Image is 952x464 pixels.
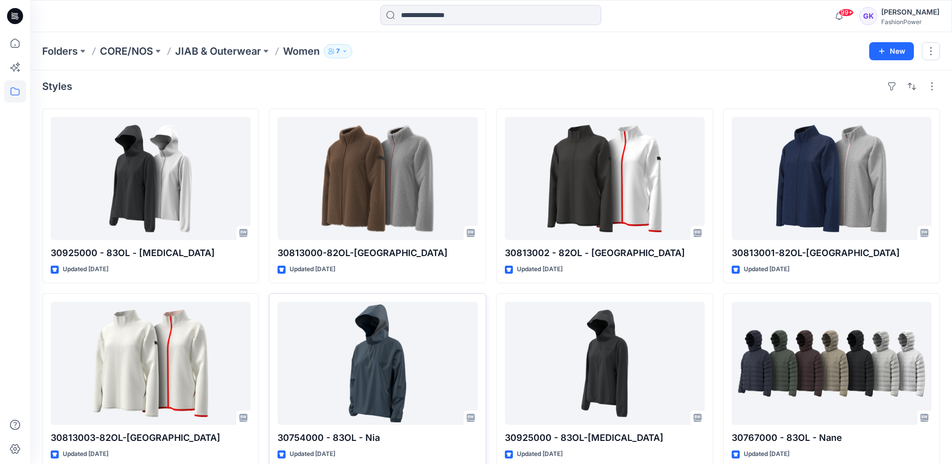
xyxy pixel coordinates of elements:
[278,117,477,240] a: 30813000-82OL-Sofia
[839,9,854,17] span: 99+
[290,449,335,459] p: Updated [DATE]
[744,449,789,459] p: Updated [DATE]
[505,431,705,445] p: 30925000 - 83OL-[MEDICAL_DATA]
[51,431,250,445] p: 30813003-82OL-[GEOGRAPHIC_DATA]
[278,302,477,425] a: 30754000 - 83OL - Nia
[732,117,931,240] a: 30813001-82OL-Sofia
[63,449,108,459] p: Updated [DATE]
[278,431,477,445] p: 30754000 - 83OL - Nia
[869,42,914,60] button: New
[732,431,931,445] p: 30767000 - 83OL - Nane
[744,264,789,275] p: Updated [DATE]
[517,449,563,459] p: Updated [DATE]
[42,80,72,92] h4: Styles
[505,117,705,240] a: 30813002 - 82OL - Sofia
[505,302,705,425] a: 30925000 - 83OL-Nikita
[51,117,250,240] a: 30925000 - 83OL - Nikita
[283,44,320,58] p: Women
[881,6,939,18] div: [PERSON_NAME]
[517,264,563,275] p: Updated [DATE]
[51,302,250,425] a: 30813003-82OL-Sofia
[100,44,153,58] a: CORE/NOS
[290,264,335,275] p: Updated [DATE]
[51,246,250,260] p: 30925000 - 83OL - [MEDICAL_DATA]
[732,302,931,425] a: 30767000 - 83OL - Nane
[42,44,78,58] a: Folders
[732,246,931,260] p: 30813001-82OL-[GEOGRAPHIC_DATA]
[881,18,939,26] div: FashionPower
[505,246,705,260] p: 30813002 - 82OL - [GEOGRAPHIC_DATA]
[63,264,108,275] p: Updated [DATE]
[175,44,261,58] a: JIAB & Outerwear
[324,44,352,58] button: 7
[859,7,877,25] div: GK
[336,46,340,57] p: 7
[278,246,477,260] p: 30813000-82OL-[GEOGRAPHIC_DATA]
